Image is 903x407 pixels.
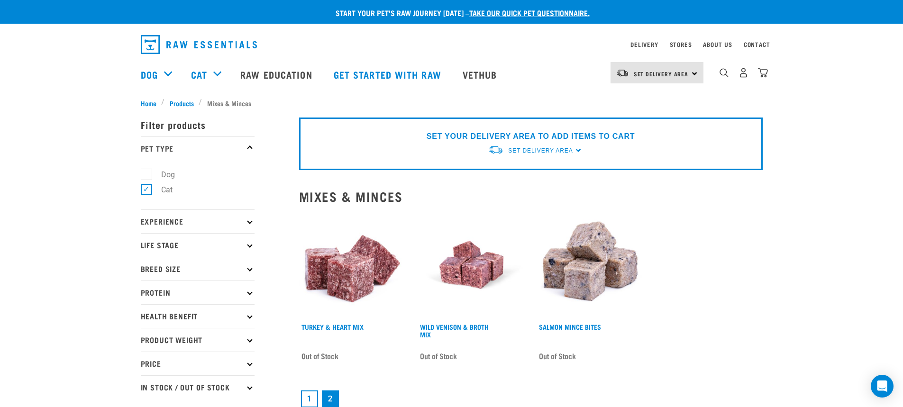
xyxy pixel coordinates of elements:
label: Cat [146,184,176,196]
a: Turkey & Heart Mix [301,325,364,328]
a: Dog [141,67,158,81]
span: Out of Stock [420,349,457,363]
p: SET YOUR DELIVERY AREA TO ADD ITEMS TO CART [427,131,635,142]
span: Out of Stock [301,349,338,363]
img: van-moving.png [616,69,629,77]
a: Get started with Raw [324,55,453,93]
a: Vethub [453,55,509,93]
span: Products [170,98,194,108]
img: Raw Essentials Logo [141,35,257,54]
p: Health Benefit [141,304,255,328]
p: Life Stage [141,233,255,257]
a: About Us [703,43,732,46]
label: Dog [146,169,179,181]
p: Product Weight [141,328,255,352]
p: Protein [141,280,255,304]
img: Vension and heart [418,211,525,319]
img: home-icon-1@2x.png [720,68,729,77]
img: home-icon@2x.png [758,68,768,78]
nav: dropdown navigation [133,31,770,58]
a: Contact [744,43,770,46]
p: Breed Size [141,257,255,280]
img: 1141 Salmon Mince 01 [537,211,644,319]
div: Open Intercom Messenger [871,375,894,398]
a: Salmon Mince Bites [539,325,601,328]
a: Raw Education [231,55,324,93]
p: In Stock / Out Of Stock [141,375,255,399]
span: Home [141,98,156,108]
p: Pet Type [141,136,255,160]
h2: Mixes & Minces [299,189,763,204]
a: Wild Venison & Broth Mix [420,325,489,336]
img: Pile Of Cubed Turkey Heart Mix For Pets [299,211,407,319]
img: user.png [739,68,748,78]
p: Price [141,352,255,375]
span: Out of Stock [539,349,576,363]
img: van-moving.png [488,145,503,155]
a: take our quick pet questionnaire. [469,10,590,15]
span: Set Delivery Area [634,72,689,75]
p: Experience [141,209,255,233]
a: Products [164,98,199,108]
span: Set Delivery Area [508,147,573,154]
a: Home [141,98,162,108]
nav: breadcrumbs [141,98,763,108]
a: Cat [191,67,207,81]
p: Filter products [141,113,255,136]
a: Delivery [630,43,658,46]
a: Stores [670,43,692,46]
